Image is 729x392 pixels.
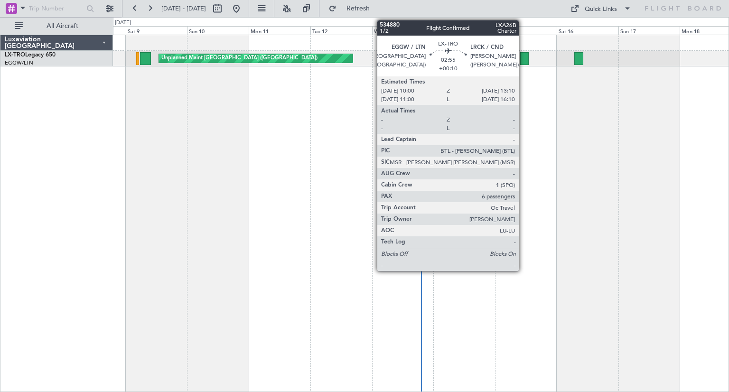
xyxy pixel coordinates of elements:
[338,5,378,12] span: Refresh
[5,52,56,58] a: LX-TROLegacy 650
[25,23,100,29] span: All Aircraft
[566,1,636,16] button: Quick Links
[585,5,617,14] div: Quick Links
[10,19,103,34] button: All Aircraft
[310,26,372,35] div: Tue 12
[433,26,495,35] div: Thu 14
[115,19,131,27] div: [DATE]
[324,1,381,16] button: Refresh
[557,26,618,35] div: Sat 16
[5,52,25,58] span: LX-TRO
[5,59,33,66] a: EGGW/LTN
[161,51,318,65] div: Unplanned Maint [GEOGRAPHIC_DATA] ([GEOGRAPHIC_DATA])
[161,4,206,13] span: [DATE] - [DATE]
[187,26,249,35] div: Sun 10
[618,26,680,35] div: Sun 17
[495,26,557,35] div: Fri 15
[249,26,310,35] div: Mon 11
[29,1,84,16] input: Trip Number
[372,26,434,35] div: Wed 13
[126,26,187,35] div: Sat 9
